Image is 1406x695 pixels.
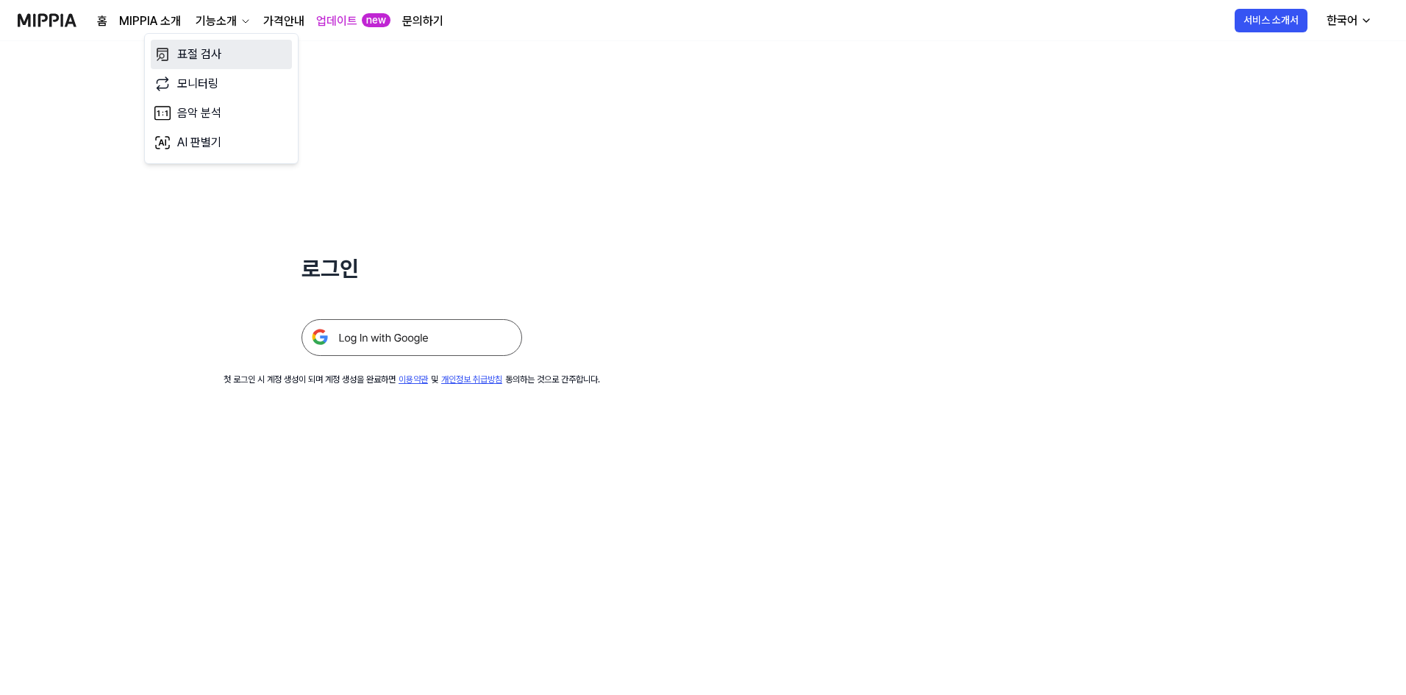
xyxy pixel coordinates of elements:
[1315,6,1381,35] button: 한국어
[151,69,292,99] a: 모니터링
[402,13,443,30] a: 문의하기
[119,13,181,30] a: MIPPIA 소개
[441,374,502,385] a: 개인정보 취급방침
[151,40,292,69] a: 표절 검사
[1324,12,1360,29] div: 한국어
[301,253,522,284] h1: 로그인
[399,374,428,385] a: 이용약관
[97,13,107,30] a: 홈
[362,13,390,28] div: new
[263,13,304,30] a: 가격안내
[151,99,292,128] a: 음악 분석
[316,13,357,30] a: 업데이트
[193,13,240,30] div: 기능소개
[301,319,522,356] img: 구글 로그인 버튼
[193,13,251,30] button: 기능소개
[1235,9,1307,32] button: 서비스 소개서
[224,374,600,386] div: 첫 로그인 시 계정 생성이 되며 계정 생성을 완료하면 및 동의하는 것으로 간주합니다.
[151,128,292,157] a: AI 판별기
